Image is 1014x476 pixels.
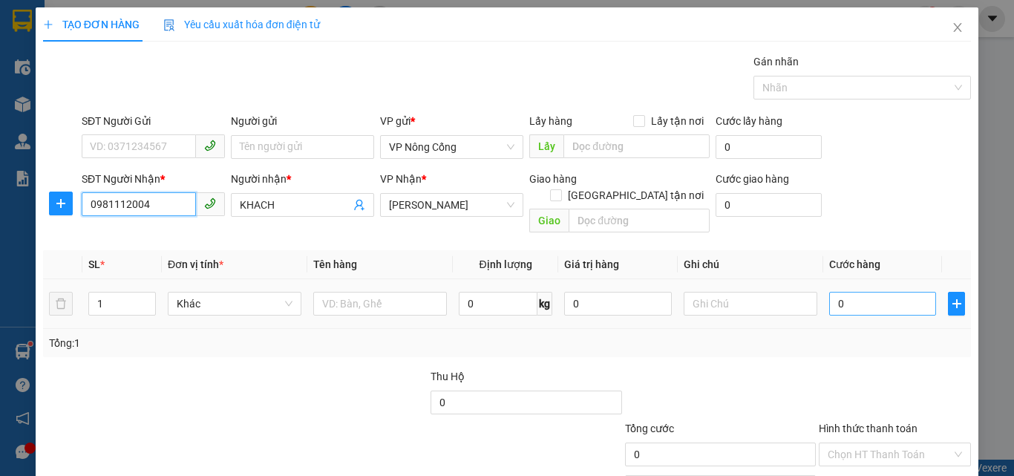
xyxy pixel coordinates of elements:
div: SĐT Người Nhận [82,171,225,187]
span: phone [204,140,216,151]
span: Khác [177,293,292,315]
span: Giao [529,209,569,232]
div: Người gửi [231,113,374,129]
label: Cước lấy hàng [716,115,782,127]
input: Cước lấy hàng [716,135,822,159]
span: SĐT XE [52,63,100,79]
input: Dọc đường [563,134,710,158]
input: Dọc đường [569,209,710,232]
input: Cước giao hàng [716,193,822,217]
label: Hình thức thanh toán [819,423,917,434]
th: Ghi chú [678,250,823,279]
input: VD: Bàn, Ghế [313,292,447,316]
span: VP Nhận [380,173,422,185]
span: [GEOGRAPHIC_DATA] tận nơi [562,187,710,203]
span: Mỹ Đình [389,194,514,216]
span: TẠO ĐƠN HÀNG [43,19,140,30]
label: Cước giao hàng [716,173,789,185]
span: plus [949,298,964,310]
button: delete [49,292,73,316]
img: icon [163,19,175,31]
span: Cước hàng [829,258,880,270]
span: kg [537,292,552,316]
div: Người nhận [231,171,374,187]
span: Đơn vị tính [168,258,223,270]
span: Giao hàng [529,173,577,185]
span: Định lượng [479,258,531,270]
span: phone [204,198,216,209]
span: NC1508250349 [126,60,215,76]
button: Close [937,7,978,49]
span: Thu Hộ [431,371,465,382]
strong: PHIẾU BIÊN NHẬN [37,82,118,114]
div: Tổng: 1 [49,335,393,351]
input: 0 [564,292,671,316]
input: Ghi Chú [684,292,817,316]
label: Gán nhãn [753,56,799,68]
span: Lấy tận nơi [645,113,710,129]
strong: CHUYỂN PHÁT NHANH ĐÔNG LÝ [31,12,125,60]
span: Lấy hàng [529,115,572,127]
div: SĐT Người Gửi [82,113,225,129]
button: plus [49,192,73,215]
span: plus [43,19,53,30]
img: logo [7,43,30,95]
span: Lấy [529,134,563,158]
button: plus [948,292,965,316]
span: Giá trị hàng [564,258,619,270]
span: SL [88,258,100,270]
span: Yêu cầu xuất hóa đơn điện tử [163,19,320,30]
span: close [952,22,964,33]
span: user-add [353,199,365,211]
span: Tên hàng [313,258,357,270]
div: VP gửi [380,113,523,129]
span: VP Nông Cống [389,136,514,158]
span: Tổng cước [625,423,674,434]
span: plus [50,198,72,209]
